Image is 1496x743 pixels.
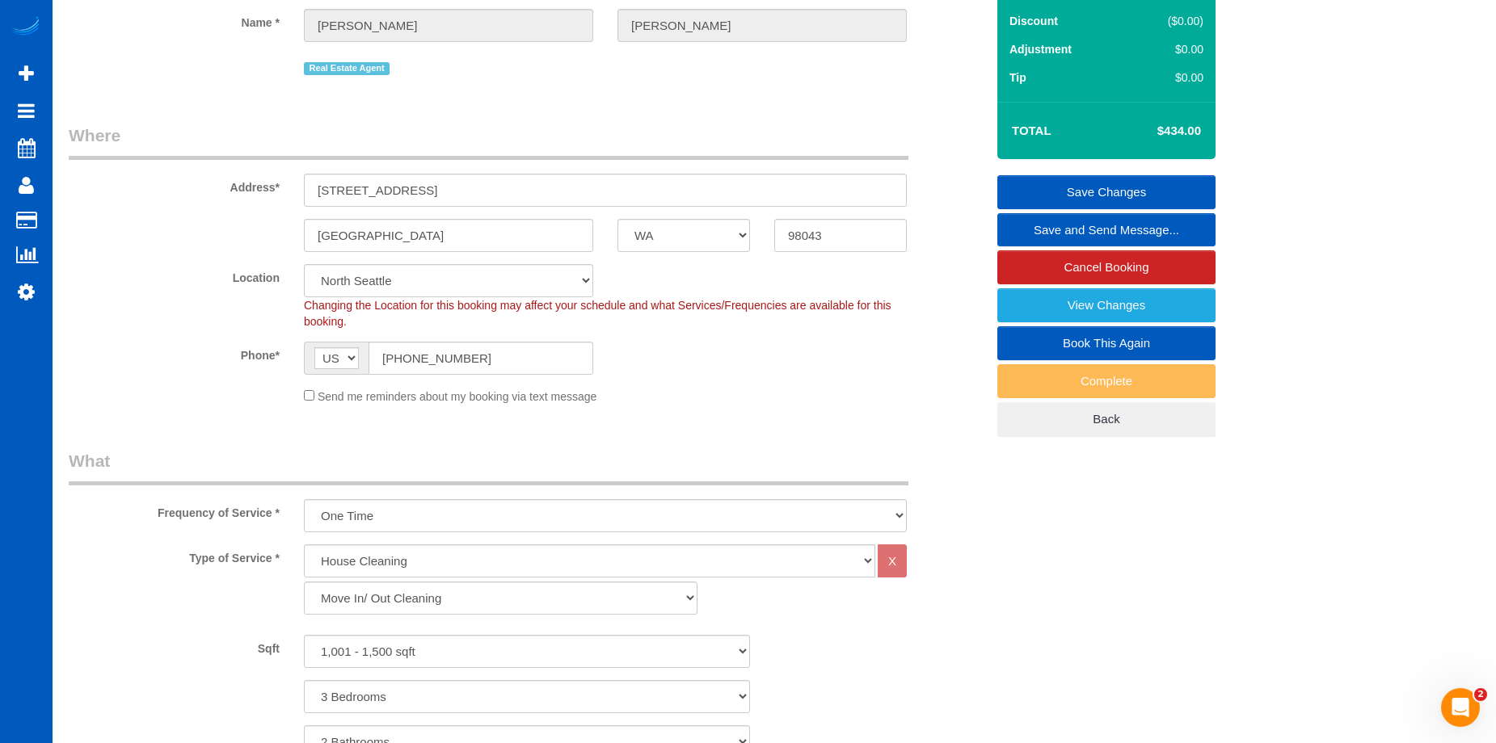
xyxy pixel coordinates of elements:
div: ($0.00) [1128,13,1203,29]
label: Adjustment [1009,41,1072,57]
a: Save and Send Message... [997,213,1216,247]
strong: Total [1012,124,1051,137]
input: Last Name* [617,9,907,42]
div: $0.00 [1128,69,1203,86]
span: 2 [1474,688,1487,701]
input: City* [304,219,593,252]
a: Back [997,402,1216,436]
label: Frequency of Service * [57,499,292,521]
label: Discount [1009,13,1058,29]
span: Real Estate Agent [304,62,390,75]
input: Phone* [369,342,593,375]
iframe: Intercom live chat [1441,688,1480,727]
legend: What [69,449,908,485]
legend: Where [69,124,908,160]
input: First Name* [304,9,593,42]
label: Type of Service * [57,544,292,566]
div: $0.00 [1128,41,1203,57]
h4: $434.00 [1109,124,1201,138]
label: Location [57,264,292,286]
a: Cancel Booking [997,250,1216,284]
label: Phone* [57,342,292,363]
img: Automaid Logo [10,16,42,39]
label: Name * [57,9,292,31]
span: Changing the Location for this booking may affect your schedule and what Services/Frequencies are... [304,299,891,328]
label: Sqft [57,635,292,657]
a: Save Changes [997,175,1216,209]
label: Address* [57,174,292,195]
span: Send me reminders about my booking via text message [318,390,597,403]
a: View Changes [997,288,1216,322]
a: Book This Again [997,326,1216,360]
label: Tip [1009,69,1026,86]
input: Zip Code* [774,219,907,252]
